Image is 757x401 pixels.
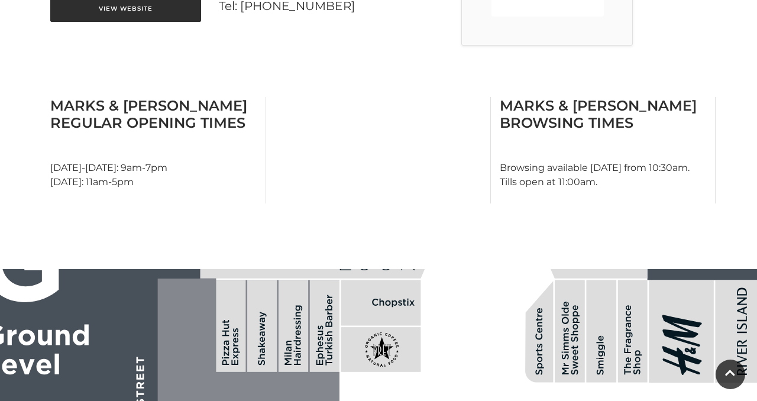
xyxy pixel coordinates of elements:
h3: Marks & [PERSON_NAME] Browsing Times [500,97,706,131]
div: [DATE]-[DATE]: 9am-7pm [DATE]: 11am-5pm [41,97,266,203]
h3: Marks & [PERSON_NAME] Regular Opening Times [50,97,257,131]
div: Browsing available [DATE] from 10:30am. Tills open at 11:00am. [491,97,716,203]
